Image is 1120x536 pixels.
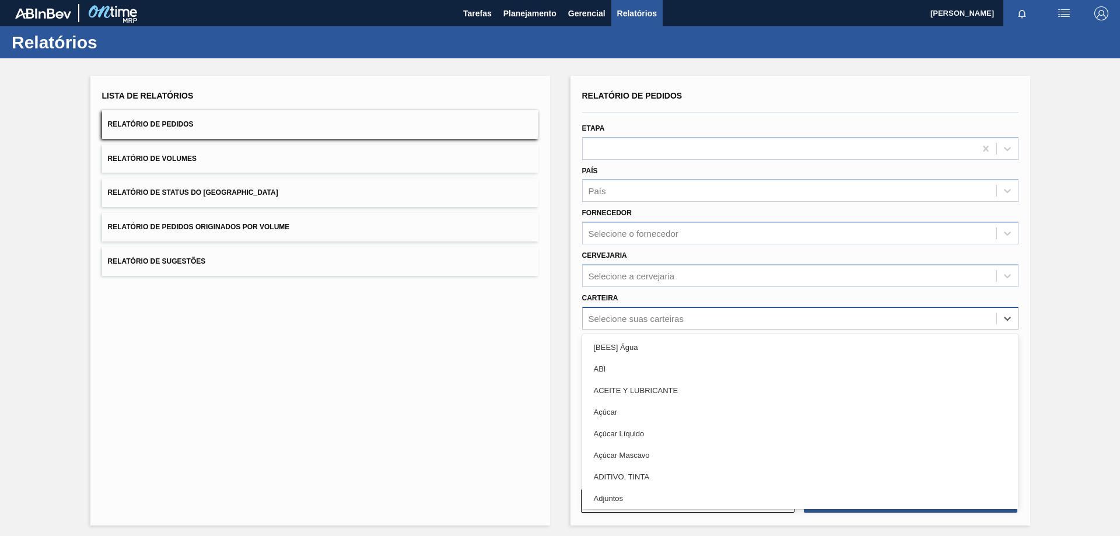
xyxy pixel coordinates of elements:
span: Tarefas [463,6,492,20]
span: Planejamento [503,6,556,20]
span: Relatório de Pedidos [108,120,194,128]
label: País [582,167,598,175]
button: Relatório de Status do [GEOGRAPHIC_DATA] [102,178,538,207]
button: Relatório de Pedidos [102,110,538,139]
div: ACEITE Y LUBRICANTE [582,380,1019,401]
label: Fornecedor [582,209,632,217]
button: Notificações [1003,5,1041,22]
span: Relatório de Pedidos Originados por Volume [108,223,290,231]
span: Relatório de Sugestões [108,257,206,265]
label: Etapa [582,124,605,132]
label: Carteira [582,294,618,302]
div: Adjuntos [582,488,1019,509]
img: TNhmsLtSVTkK8tSr43FrP2fwEKptu5GPRR3wAAAABJRU5ErkJggg== [15,8,71,19]
div: [BEES] Água [582,337,1019,358]
div: Açúcar [582,401,1019,423]
div: Açúcar Mascavo [582,444,1019,466]
span: Gerencial [568,6,605,20]
span: Relatório de Status do [GEOGRAPHIC_DATA] [108,188,278,197]
div: Selecione o fornecedor [589,229,678,239]
div: Açúcar Líquido [582,423,1019,444]
span: Relatório de Volumes [108,155,197,163]
span: Relatórios [617,6,657,20]
button: Relatório de Sugestões [102,247,538,276]
button: Limpar [581,489,794,513]
button: Relatório de Pedidos Originados por Volume [102,213,538,241]
span: Lista de Relatórios [102,91,194,100]
img: Logout [1094,6,1108,20]
span: Relatório de Pedidos [582,91,682,100]
img: userActions [1057,6,1071,20]
div: Selecione suas carteiras [589,313,684,323]
div: ADITIVO, TINTA [582,466,1019,488]
div: País [589,186,606,196]
label: Cervejaria [582,251,627,260]
h1: Relatórios [12,36,219,49]
button: Relatório de Volumes [102,145,538,173]
div: Selecione a cervejaria [589,271,675,281]
div: ABI [582,358,1019,380]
